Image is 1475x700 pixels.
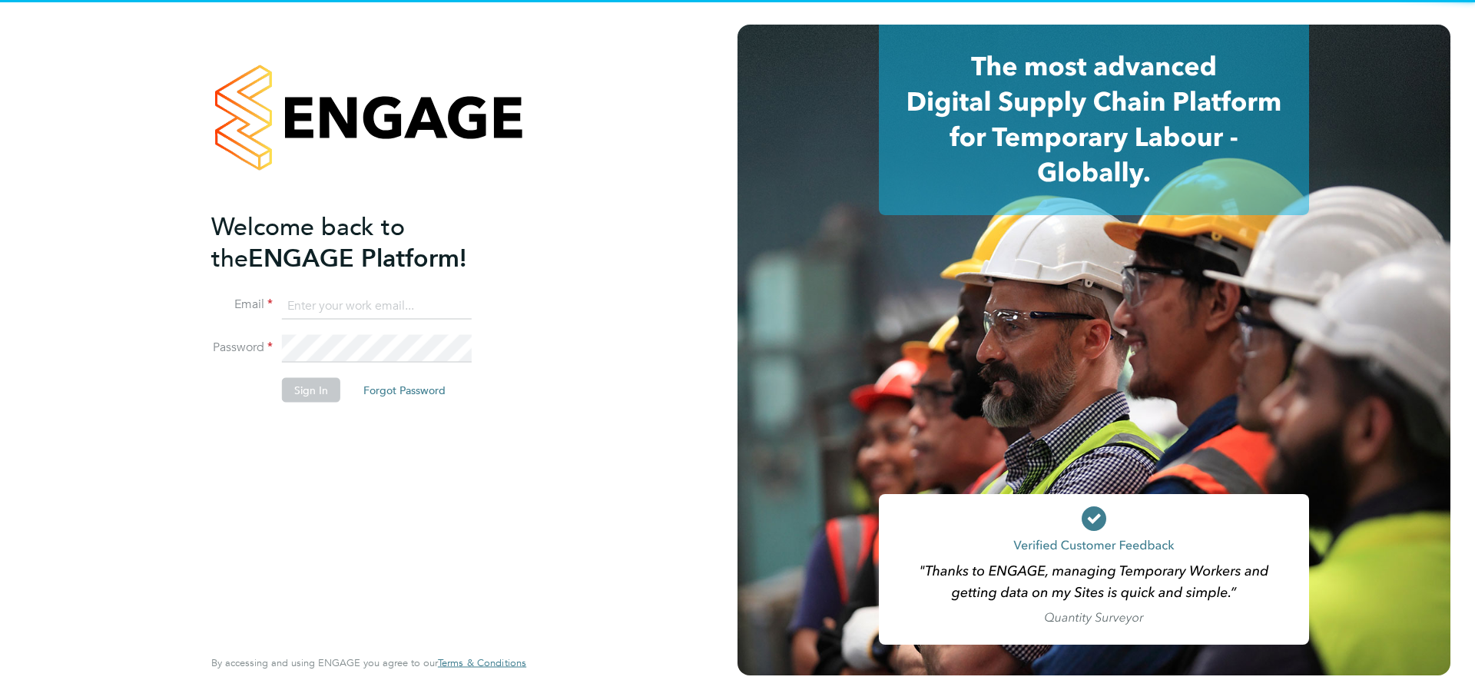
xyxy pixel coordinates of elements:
label: Email [211,297,273,313]
span: By accessing and using ENGAGE you agree to our [211,656,526,669]
span: Terms & Conditions [438,656,526,669]
h2: ENGAGE Platform! [211,211,511,274]
label: Password [211,340,273,356]
a: Terms & Conditions [438,657,526,669]
button: Forgot Password [351,378,458,403]
input: Enter your work email... [282,292,472,320]
span: Welcome back to the [211,211,405,273]
button: Sign In [282,378,340,403]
